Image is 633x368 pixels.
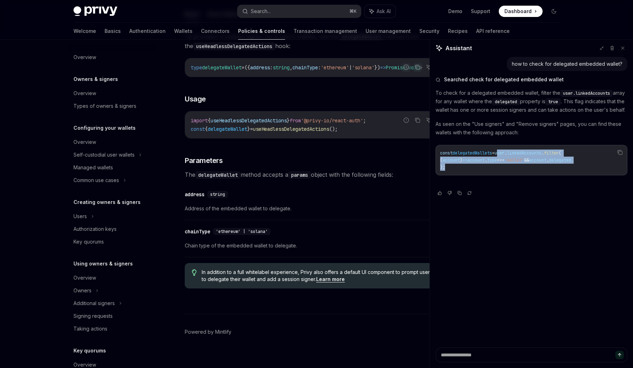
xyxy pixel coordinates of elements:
[499,6,543,17] a: Dashboard
[504,150,507,156] span: .
[195,171,241,179] code: delegateWallet
[202,64,242,71] span: delegateWallet
[352,64,374,71] span: 'solana'
[250,126,253,132] span: =
[193,42,275,50] code: useHeadlessDelegatedActions
[216,229,268,234] span: 'ethereum' | 'solana'
[73,286,91,295] div: Owners
[563,90,610,96] span: user.linkedAccounts
[73,75,118,83] h5: Owners & signers
[365,5,396,18] button: Ask AI
[68,271,158,284] a: Overview
[208,117,211,124] span: {
[443,157,460,163] span: account
[292,64,318,71] span: chainType
[73,89,96,98] div: Overview
[73,151,135,159] div: Self-custodial user wallets
[363,117,366,124] span: ;
[250,64,270,71] span: address
[316,276,345,282] a: Learn more
[542,150,544,156] span: .
[615,351,624,359] button: Send message
[512,60,622,68] div: how to check for delegated embedded wallet?
[73,124,136,132] h5: Configuring your wallets
[529,157,546,163] span: account
[73,176,119,185] div: Common use cases
[208,126,247,132] span: delegateWallet
[436,120,627,137] p: As seen on the "Use signers" and "Remove signers" pages, you can find these wallets with the foll...
[402,116,411,125] button: Report incorrect code
[185,31,439,51] span: To provision a session signer for a user’s wallets, use the method from the hook:
[419,23,439,40] a: Security
[185,204,439,213] span: Address of the embedded wallet to delegate.
[374,64,380,71] span: })
[73,163,113,172] div: Managed wallets
[288,171,311,179] code: params
[129,23,166,40] a: Authentication
[495,150,504,156] span: user
[68,51,158,64] a: Overview
[73,225,117,233] div: Authorization keys
[237,5,361,18] button: Search...⌘K
[504,8,532,15] span: Dashboard
[205,126,208,132] span: {
[492,150,495,156] span: =
[73,325,107,333] div: Taking actions
[68,235,158,248] a: Key quorums
[73,259,133,268] h5: Using owners & signers
[73,102,136,110] div: Types of owners & signers
[436,89,627,114] p: To check for a delegated embedded wallet, filter the array for any wallet where the property is ....
[273,64,290,71] span: string
[386,64,406,71] span: Promise
[380,64,386,71] span: =>
[460,157,462,163] span: )
[73,212,87,221] div: Users
[185,241,439,250] span: Chain type of the embedded wallet to delegate.
[73,6,117,16] img: dark logo
[210,192,225,197] span: string
[68,310,158,322] a: Signing requests
[444,76,564,83] span: Searched check for delegated embedded wallet
[185,170,439,180] span: The method accepts a object with the following fields:
[467,157,485,163] span: account
[191,64,202,71] span: type
[73,23,96,40] a: Welcome
[185,228,210,235] div: chainType
[504,157,524,163] span: 'wallet'
[174,23,193,40] a: Wallets
[548,6,560,17] button: Toggle dark mode
[68,322,158,335] a: Taking actions
[301,117,363,124] span: '@privy-io/react-auth'
[68,161,158,174] a: Managed wallets
[68,100,158,112] a: Types of owners & signers
[497,157,504,163] span: ===
[548,99,558,105] span: true
[253,126,329,132] span: useHeadlessDelegatedActions
[440,150,452,156] span: const
[73,312,113,320] div: Signing requests
[191,117,208,124] span: import
[349,64,352,71] span: |
[251,7,271,16] div: Search...
[202,269,432,283] span: In addition to a full whitelabel experience, Privy also offers a default UI component to prompt u...
[270,64,273,71] span: :
[73,238,104,246] div: Key quorums
[524,157,529,163] span: &&
[413,63,422,72] button: Copy the contents from the code block
[436,76,627,83] button: Searched check for delegated embedded wallet
[424,116,433,125] button: Ask AI
[68,223,158,235] a: Authorization keys
[105,23,121,40] a: Basics
[448,23,468,40] a: Recipes
[185,156,223,165] span: Parameters
[192,269,197,276] svg: Tip
[201,23,230,40] a: Connectors
[290,117,301,124] span: from
[185,328,231,335] a: Powered by Mintlify
[238,23,285,40] a: Policies & controls
[402,63,411,72] button: Report incorrect code
[440,157,443,163] span: (
[452,150,492,156] span: delegatedWallets
[487,157,497,163] span: type
[507,150,542,156] span: linkedAccounts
